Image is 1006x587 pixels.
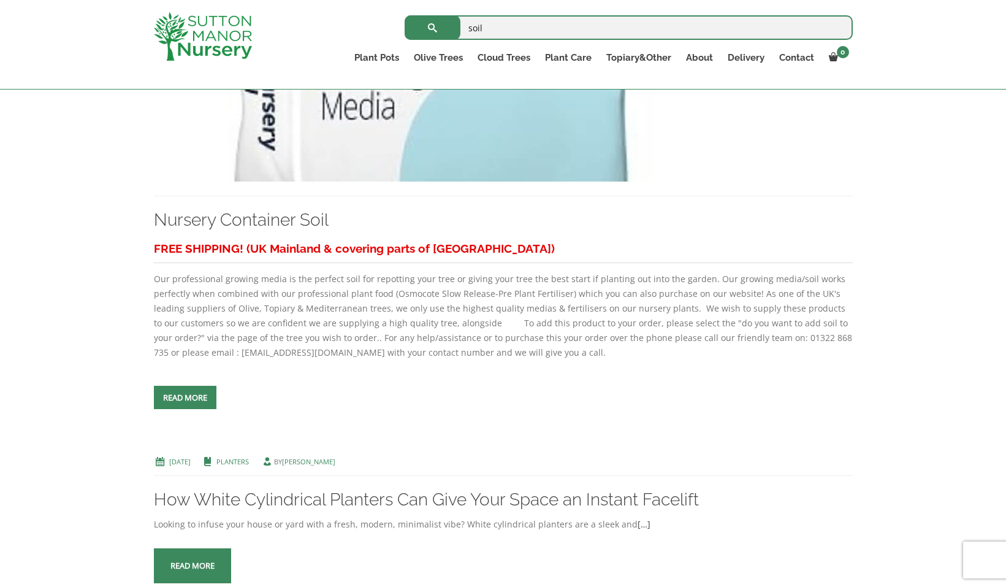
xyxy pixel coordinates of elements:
a: Read more [154,548,231,583]
a: [PERSON_NAME] [282,457,335,466]
a: Plant Pots [347,49,406,66]
div: Looking to infuse your house or yard with a fresh, modern, minimalist vibe? White cylindrical pla... [154,517,853,532]
a: Plant Care [538,49,599,66]
a: Planters [216,457,249,466]
a: […] [638,518,650,530]
a: 0 [821,49,853,66]
a: How White Cylindrical Planters Can Give Your Space an Instant Facelift [154,489,699,510]
a: Nursery Container Soil [154,210,329,230]
a: [DATE] [169,457,191,466]
input: Search... [405,15,853,40]
a: Read more [154,386,216,409]
span: by [261,457,335,466]
a: Cloud Trees [470,49,538,66]
a: Delivery [720,49,772,66]
a: Topiary&Other [599,49,679,66]
a: Contact [772,49,821,66]
h3: FREE SHIPPING! (UK Mainland & covering parts of [GEOGRAPHIC_DATA]) [154,237,853,260]
div: Our professional growing media is the perfect soil for repotting your tree or giving your tree th... [154,237,853,360]
span: 0 [837,46,849,58]
a: Olive Trees [406,49,470,66]
img: logo [154,12,252,61]
a: About [679,49,720,66]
